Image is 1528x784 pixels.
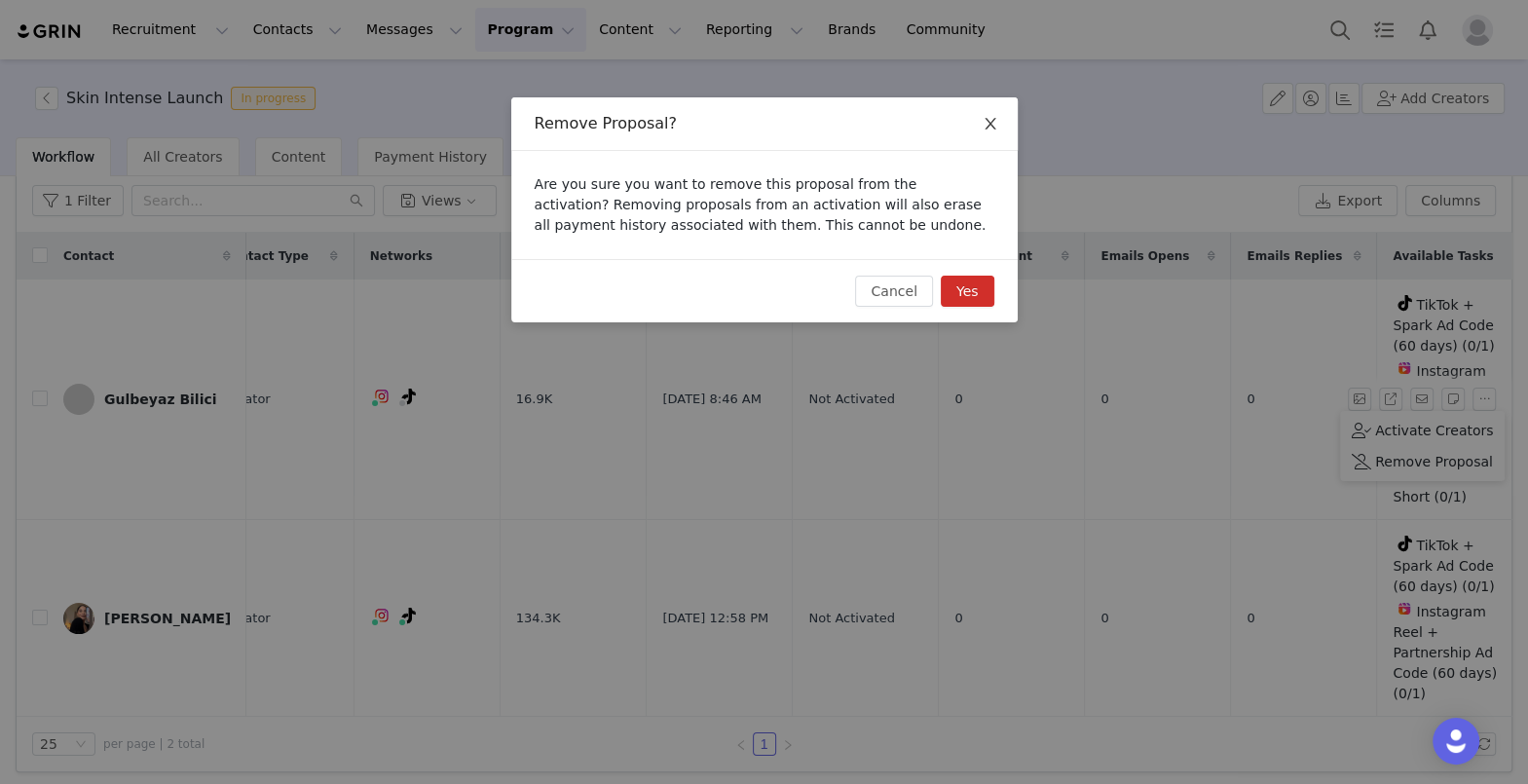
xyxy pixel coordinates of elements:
[1433,718,1479,765] div: Open Intercom Messenger
[963,97,1018,152] button: Close
[535,174,994,236] p: Are you sure you want to remove this proposal from the activation? Removing proposals from an act...
[983,116,998,131] i: icon: close
[855,276,932,307] button: Cancel
[941,276,994,307] button: Yes
[535,113,994,134] div: Remove Proposal?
